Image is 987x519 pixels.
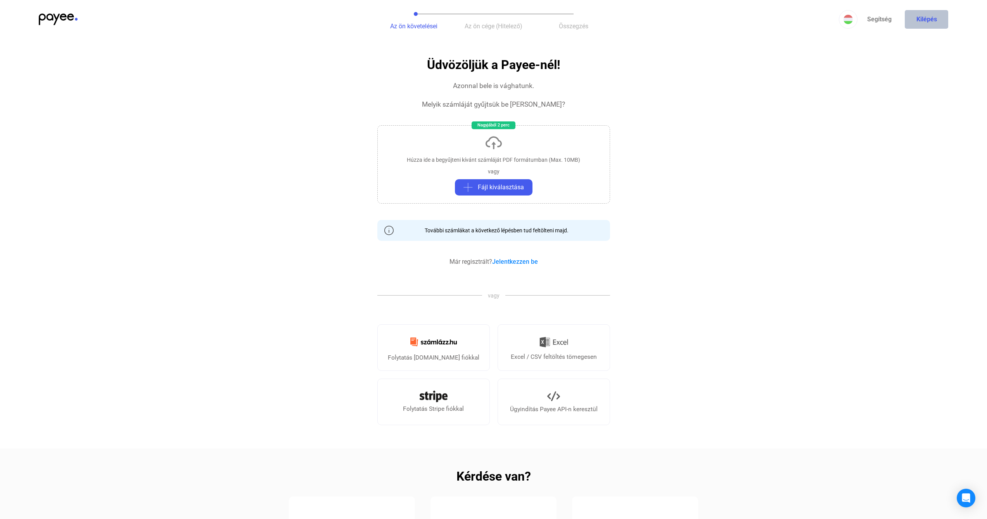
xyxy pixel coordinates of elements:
[390,22,437,30] span: Az ön követelései
[456,472,531,481] h2: Kérdése van?
[547,390,560,403] img: API
[488,168,500,175] div: vagy
[465,22,522,30] span: Az ön cége (Hitelező)
[484,133,503,152] img: upload-cloud
[407,156,580,164] div: Húzza ide a begyűjteni kívánt számláját PDF formátumban (Max. 10MB)
[511,352,597,362] div: Excel / CSV feltöltés tömegesen
[844,15,853,24] img: HU
[463,183,473,192] img: plus-grey
[419,227,569,234] div: További számlákat a következő lépésben tud feltölteni majd.
[420,391,448,402] img: Stripe
[388,353,479,362] div: Folytatás [DOMAIN_NAME] fiókkal
[39,14,78,25] img: payee-logo
[453,81,534,90] div: Azonnal bele is vághatunk.
[449,257,538,266] div: Már regisztrált?
[482,292,505,299] span: vagy
[839,10,857,29] button: HU
[427,58,560,72] h1: Üdvözöljük a Payee-nél!
[492,258,538,265] a: Jelentkezzen be
[377,324,490,371] a: Folytatás [DOMAIN_NAME] fiókkal
[403,404,464,413] div: Folytatás Stripe fiókkal
[510,405,598,414] div: Ügyindítás Payee API-n keresztül
[377,379,490,425] a: Folytatás Stripe fiókkal
[957,489,975,507] div: Open Intercom Messenger
[455,179,532,195] button: plus-greyFájl kiválasztása
[406,333,462,351] img: Számlázz.hu
[539,334,568,350] img: Excel
[384,226,394,235] img: info-grey-outline
[422,100,565,109] div: Melyik számláját gyűjtsük be [PERSON_NAME]?
[472,121,515,129] div: Nagyjából 2 perc
[857,10,901,29] a: Segítség
[478,183,524,192] span: Fájl kiválasztása
[498,379,610,425] a: Ügyindítás Payee API-n keresztül
[905,10,948,29] button: Kilépés
[559,22,588,30] span: Összegzés
[498,324,610,371] a: Excel / CSV feltöltés tömegesen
